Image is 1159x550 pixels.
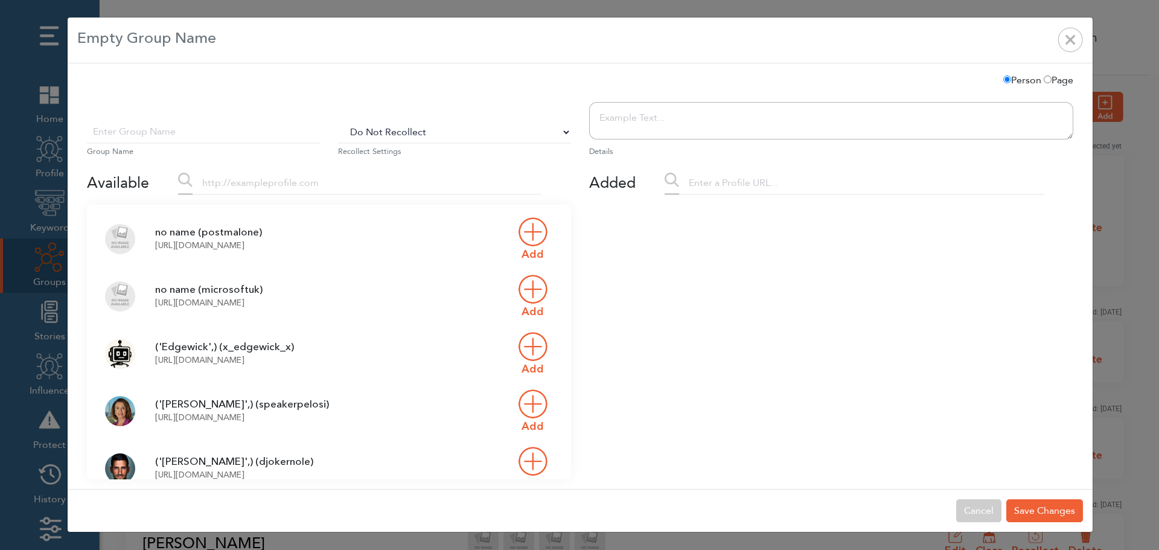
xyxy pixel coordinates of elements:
img: add.png [518,217,548,247]
h4: ('[PERSON_NAME]',) (djokernole) [155,455,493,467]
img: add.png [518,274,548,304]
input: Enter a Profile URL... [679,172,1044,195]
img: zoom.png [665,173,679,187]
span: Add [522,248,544,261]
img: zoom.png [178,173,193,187]
a: Add [513,446,553,491]
small: Recollect Settings [338,146,571,158]
input: Page [1044,75,1052,83]
a: Add [513,331,553,377]
a: [URL][DOMAIN_NAME] [155,297,244,308]
button: Close [1048,18,1093,62]
input: Enter Group Name [87,121,320,144]
h4: no name (postmalone) [155,226,493,238]
a: [URL][DOMAIN_NAME] [155,354,244,365]
label: Page [1044,73,1073,88]
span: Add [522,420,544,433]
img: add.png [518,331,548,362]
img: cross.png [1058,27,1083,53]
img: no_image.png [105,224,135,254]
h4: ('Edgewick',) (x_edgewick_x) [155,341,493,353]
img: add.png [518,446,548,476]
span: Add [522,362,544,376]
img: qV4rr8sd.jpg [105,339,135,369]
small: Group Name [87,146,320,158]
a: Add [513,274,553,319]
span: Add [522,477,544,490]
a: Add [513,389,553,434]
button: Save Changes [1006,499,1083,522]
small: Details [589,146,1073,158]
img: P9mcJNGb.png [105,396,135,426]
div: Added [589,172,636,195]
h4: ('[PERSON_NAME]',) (speakerpelosi) [155,398,493,410]
label: Person [1003,73,1041,88]
a: [URL][DOMAIN_NAME] [155,240,244,251]
a: Add [513,217,553,262]
input: http://exampleprofile.com [193,172,542,195]
a: [URL][DOMAIN_NAME] [155,412,244,423]
h4: no name (microsoftuk) [155,283,493,295]
a: [URL][DOMAIN_NAME] [155,469,244,480]
button: Cancel [956,499,1001,522]
img: no_image.png [105,281,135,312]
span: Add [522,305,544,318]
div: Available [87,172,149,195]
img: EBF8Rd9v.jpg [105,453,135,484]
img: add.png [518,389,548,419]
input: Person [1003,75,1011,83]
h5: Empty Group Name [77,27,216,53]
